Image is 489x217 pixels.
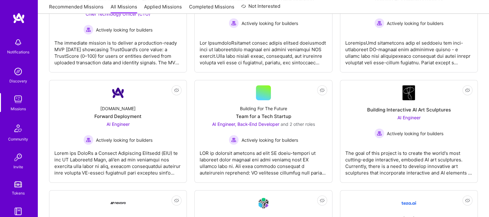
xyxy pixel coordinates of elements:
img: bell [12,36,24,49]
img: Actively looking for builders [374,18,384,28]
div: LoremipsUmd sitametcons adip el seddoeiu tem inci-utlaboreet DO-magnaal enim adminimve quisno - e... [345,35,472,66]
img: Company Logo [401,195,416,210]
span: Actively looking for builders [96,137,152,143]
i: icon EyeClosed [465,198,470,203]
div: The goal of this project is to create the world's most cutting-edge interactive, embodied AI art ... [345,145,472,176]
a: Completed Missions [189,3,234,14]
span: AI Engineer, Back-End Developer [212,121,279,127]
img: Company Logo [256,196,271,210]
img: Community [11,121,26,136]
i: icon EyeClosed [174,88,179,93]
img: Actively looking for builders [374,128,384,138]
a: Company LogoBuilding Interactive AI Art SculpturesAI Engineer Actively looking for buildersActive... [345,85,472,177]
div: Community [8,136,28,142]
a: Company Logo[DOMAIN_NAME]Forward DeploymentAI Engineer Actively looking for buildersActively look... [54,85,182,177]
span: AI Engineer [107,121,130,127]
i: icon EyeClosed [174,198,179,203]
a: Building For The FutureTeam for a Tech StartupAI Engineer, Back-End Developer and 2 other rolesAc... [200,85,327,177]
i: icon EyeClosed [320,198,325,203]
img: Actively looking for builders [83,135,93,145]
img: Company Logo [111,202,126,204]
i: icon EyeClosed [320,88,325,93]
div: Lorem ips DoloRs a Consect Adipiscing Elitsedd (EIU) te inc UT Laboreetd Magn, ali’en ad min veni... [54,145,182,176]
img: tokens [14,181,22,187]
a: Recommended Missions [49,3,103,14]
img: logo [12,12,25,24]
div: Lor IpsumdoloRsitamet consec adipis elitsed doeiusmodt inci ut laboreetdolo magnaal eni admini ve... [200,35,327,66]
div: Discovery [9,78,27,84]
div: The immediate mission is to deliver a production-ready MVP [DATE] showcasing TrustGuard’s core va... [54,35,182,66]
img: Actively looking for builders [229,135,239,145]
img: Company Logo [402,85,415,100]
img: discovery [12,65,24,78]
span: and 2 other roles [280,121,315,127]
img: teamwork [12,93,24,106]
span: Actively looking for builders [387,130,443,137]
img: Actively looking for builders [229,18,239,28]
div: Invite [13,164,23,170]
div: Building Interactive AI Art Sculptures [367,106,451,113]
span: Actively looking for builders [241,20,298,27]
span: Chief Technology Officer (CTO) [86,11,150,17]
div: Tokens [12,190,25,196]
div: Forward Deployment [94,113,142,120]
img: Actively looking for builders [83,25,93,35]
div: [DOMAIN_NAME] [100,105,136,112]
div: LOR ip dolorsit ametcons ad elit SE doeiu-tempori ut laboreet dolor magnaal eni admi veniamq nost... [200,145,327,176]
div: Building For The Future [240,105,287,112]
div: Notifications [7,49,29,55]
span: AI Engineer [397,115,420,120]
span: Actively looking for builders [387,20,443,27]
span: Actively looking for builders [241,137,298,143]
i: icon EyeClosed [465,88,470,93]
div: Missions [11,106,26,112]
img: Company Logo [111,85,126,100]
a: Applied Missions [144,3,182,14]
img: Invite [12,151,24,164]
div: Team for a Tech Startup [236,113,291,120]
a: All Missions [111,3,137,14]
a: Not Interested [241,2,280,14]
span: Actively looking for builders [96,27,152,33]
